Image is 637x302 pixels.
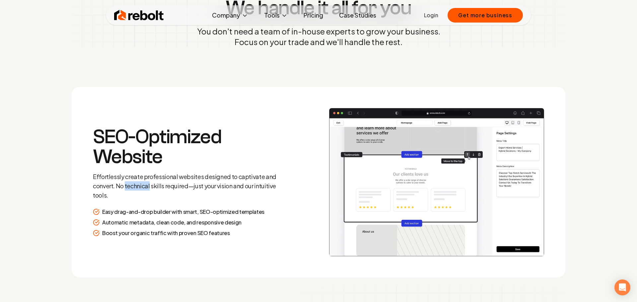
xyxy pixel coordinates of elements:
div: Open Intercom Messenger [614,279,630,295]
p: You don't need a team of in-house experts to grow your business. Focus on your trade and we'll ha... [197,26,440,47]
button: Get more business [448,8,523,23]
h3: SEO-Optimized Website [93,127,284,167]
p: Automatic metadata, clean code, and responsive design [102,218,242,226]
p: Boost your organic traffic with proven SEO features [102,229,230,237]
img: How it works [329,108,544,256]
a: Pricing [298,9,328,22]
img: Rebolt Logo [114,9,164,22]
a: Case Studies [334,9,382,22]
button: Company [207,9,253,22]
p: Effortlessly create professional websites designed to captivate and convert. No technical skills ... [93,172,284,200]
button: Tools [259,9,293,22]
a: Login [424,11,438,19]
p: Easy drag-and-drop builder with smart, SEO-optimized templates [102,208,264,216]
